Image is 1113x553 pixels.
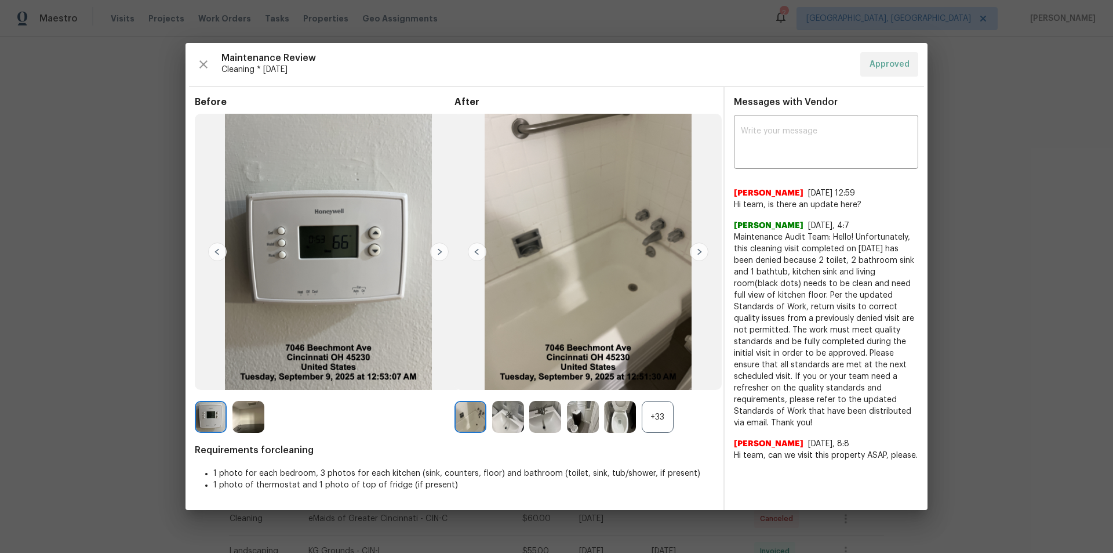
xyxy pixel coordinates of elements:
[195,96,454,108] span: Before
[213,479,714,491] li: 1 photo of thermostat and 1 photo of top of fridge (if present)
[808,222,849,230] span: [DATE], 4:7
[213,468,714,479] li: 1 photo for each bedroom, 3 photos for each kitchen (sink, counters, floor) and bathroom (toilet,...
[642,401,674,433] div: +33
[430,243,449,261] img: right-chevron-button-url
[808,440,849,448] span: [DATE], 8:8
[208,243,227,261] img: left-chevron-button-url
[734,450,918,461] span: Hi team, can we visit this property ASAP, please.
[808,189,855,197] span: [DATE] 12:59
[734,232,918,429] span: Maintenance Audit Team: Hello! Unfortunately, this cleaning visit completed on [DATE] has been de...
[734,187,803,199] span: [PERSON_NAME]
[734,220,803,232] span: [PERSON_NAME]
[734,199,918,211] span: Hi team, is there an update here?
[221,64,851,75] span: Cleaning * [DATE]
[734,97,838,107] span: Messages with Vendor
[690,243,708,261] img: right-chevron-button-url
[734,438,803,450] span: [PERSON_NAME]
[454,96,714,108] span: After
[468,243,486,261] img: left-chevron-button-url
[195,444,714,456] span: Requirements for cleaning
[221,52,851,64] span: Maintenance Review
